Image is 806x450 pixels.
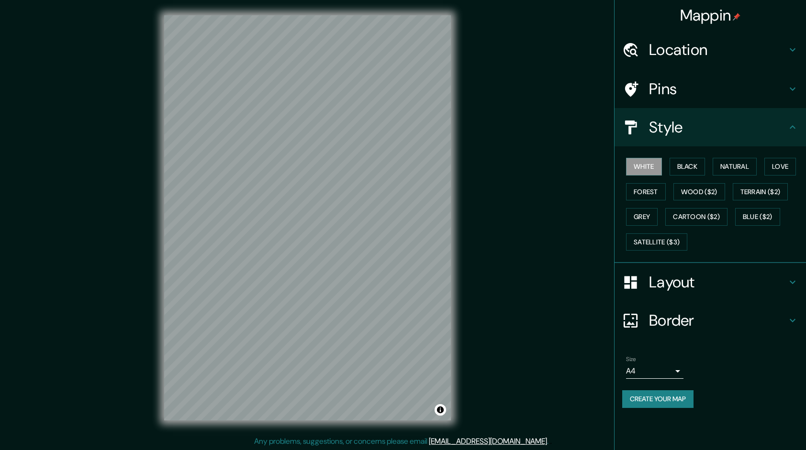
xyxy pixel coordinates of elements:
iframe: Help widget launcher [721,413,795,439]
button: Forest [626,183,666,201]
div: Location [615,31,806,69]
button: Toggle attribution [435,404,446,416]
div: . [550,436,552,447]
a: [EMAIL_ADDRESS][DOMAIN_NAME] [429,436,547,446]
div: Border [615,301,806,340]
button: Create your map [622,390,694,408]
button: Natural [713,158,757,176]
h4: Layout [649,273,787,292]
canvas: Map [164,15,451,420]
p: Any problems, suggestions, or concerns please email . [254,436,549,447]
button: Cartoon ($2) [665,208,728,226]
button: Blue ($2) [735,208,780,226]
div: Layout [615,263,806,301]
div: . [549,436,550,447]
button: Terrain ($2) [733,183,788,201]
button: White [626,158,662,176]
button: Black [670,158,705,176]
button: Wood ($2) [673,183,725,201]
h4: Mappin [680,6,741,25]
h4: Pins [649,79,787,99]
div: Style [615,108,806,146]
h4: Border [649,311,787,330]
button: Grey [626,208,658,226]
div: Pins [615,70,806,108]
label: Size [626,355,636,363]
div: A4 [626,363,683,379]
h4: Style [649,118,787,137]
img: pin-icon.png [733,13,740,21]
h4: Location [649,40,787,59]
button: Satellite ($3) [626,233,687,251]
button: Love [764,158,796,176]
